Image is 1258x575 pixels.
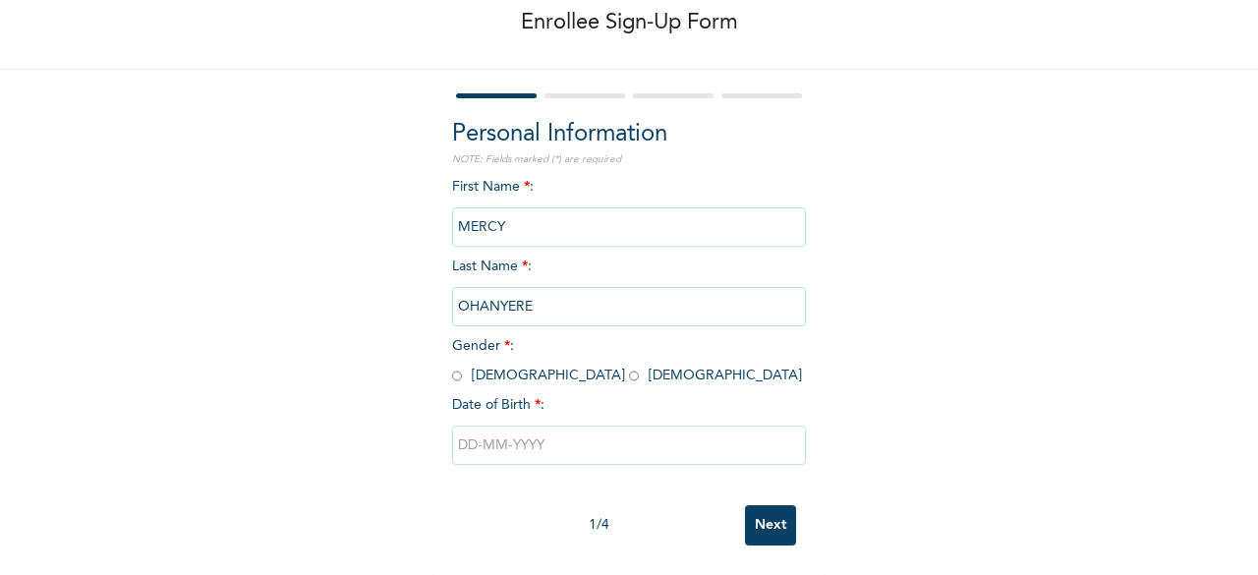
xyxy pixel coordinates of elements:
[452,339,802,382] span: Gender : [DEMOGRAPHIC_DATA] [DEMOGRAPHIC_DATA]
[452,259,806,314] span: Last Name :
[452,180,806,234] span: First Name :
[452,152,806,167] p: NOTE: Fields marked (*) are required
[452,117,806,152] h2: Personal Information
[745,505,796,546] input: Next
[452,515,745,536] div: 1 / 4
[452,426,806,465] input: DD-MM-YYYY
[452,207,806,247] input: Enter your first name
[452,287,806,326] input: Enter your last name
[452,395,544,416] span: Date of Birth :
[521,7,738,39] p: Enrollee Sign-Up Form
